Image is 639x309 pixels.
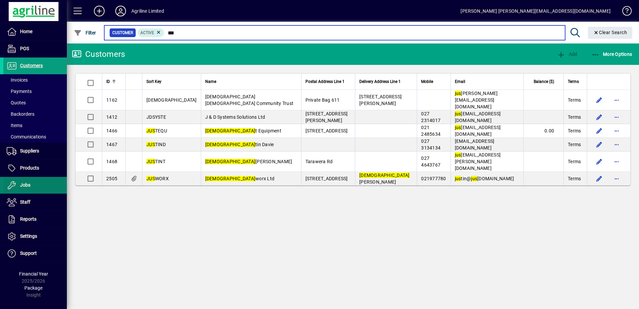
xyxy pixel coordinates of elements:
span: Add [557,51,577,57]
span: Products [20,165,39,171]
div: Balance ($) [528,78,560,85]
span: Terms [568,114,581,120]
a: Invoices [3,74,67,86]
span: Financial Year [19,271,48,277]
em: jus [455,111,461,116]
em: jus [455,91,461,96]
span: Backorders [7,111,34,117]
span: 021 2485634 [421,125,440,137]
span: 2505 [106,176,117,181]
span: Terms [568,141,581,148]
em: jus [455,125,461,130]
span: Mobile [421,78,433,85]
span: POS [20,46,29,51]
button: Edit [594,95,605,105]
span: Email [455,78,465,85]
span: 021977780 [421,176,446,181]
em: [DEMOGRAPHIC_DATA] [205,128,256,133]
span: [PERSON_NAME] [359,173,410,185]
span: TIND [146,142,166,147]
a: Suppliers [3,143,67,160]
span: Filter [74,30,96,35]
span: JDSYSTE [146,114,166,120]
span: Delivery Address Line 1 [359,78,401,85]
span: Terms [568,175,581,182]
span: 1412 [106,114,117,120]
a: Backorders [3,108,67,120]
span: t Equipment [205,128,281,133]
a: Products [3,160,67,177]
em: JUS [146,128,155,133]
button: Add [89,5,110,17]
em: jus [455,176,461,181]
span: Private Bag 611 [305,97,340,103]
span: Quotes [7,100,26,105]
span: 1467 [106,142,117,147]
button: More options [611,173,622,184]
button: More Options [590,48,634,60]
a: Support [3,245,67,262]
a: Communications [3,131,67,142]
em: [DEMOGRAPHIC_DATA] [205,142,256,147]
span: Communications [7,134,46,139]
div: Email [455,78,520,85]
a: Reports [3,211,67,228]
span: Items [7,123,22,128]
span: Terms [568,158,581,165]
span: WORX [146,176,169,181]
em: jus [471,176,477,181]
button: Edit [594,173,605,184]
span: Terms [568,127,581,134]
span: Sort Key [146,78,161,85]
span: [DEMOGRAPHIC_DATA] [146,97,197,103]
button: Edit [594,156,605,167]
span: Balance ($) [534,78,554,85]
button: Filter [72,27,98,39]
span: [EMAIL_ADDRESS][DOMAIN_NAME] [455,125,501,137]
a: Payments [3,86,67,97]
span: 1468 [106,159,117,164]
a: Items [3,120,67,131]
span: 027 4643767 [421,156,440,168]
span: Jobs [20,182,30,188]
div: Mobile [421,78,446,85]
span: Terms [568,78,579,85]
span: Tarawera Rd [305,159,333,164]
div: Agriline Limited [131,6,164,16]
button: Edit [594,125,605,136]
span: Active [140,30,154,35]
span: [STREET_ADDRESS] [305,176,348,181]
div: Customers [72,49,125,60]
span: Clear Search [593,30,627,35]
span: [PERSON_NAME] [205,159,292,164]
span: 027 2314017 [421,111,440,123]
button: Edit [594,112,605,122]
button: Add [555,48,579,60]
span: [EMAIL_ADDRESS][PERSON_NAME][DOMAIN_NAME] [455,152,501,171]
span: Postal Address Line 1 [305,78,345,85]
span: [STREET_ADDRESS][PERSON_NAME] [305,111,348,123]
button: More options [611,156,622,167]
a: Knowledge Base [617,1,631,23]
span: [PERSON_NAME][EMAIL_ADDRESS][DOMAIN_NAME] [455,91,498,109]
span: TINT [146,159,165,164]
span: 1162 [106,97,117,103]
em: [DEMOGRAPHIC_DATA] [359,173,410,178]
span: [STREET_ADDRESS] [305,128,348,133]
button: More options [611,95,622,105]
span: Support [20,250,37,256]
div: ID [106,78,121,85]
span: Terms [568,97,581,103]
span: Home [20,29,32,34]
mat-chip: Activation Status: Active [138,28,164,37]
span: Payments [7,89,32,94]
div: Name [205,78,297,85]
span: Staff [20,199,30,205]
span: J & D Systems Solutions Ltd [205,114,265,120]
em: JUS [146,142,155,147]
button: Profile [110,5,131,17]
span: Reports [20,216,36,222]
span: Customers [20,63,43,68]
span: worx Ltd [205,176,275,181]
a: Staff [3,194,67,211]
